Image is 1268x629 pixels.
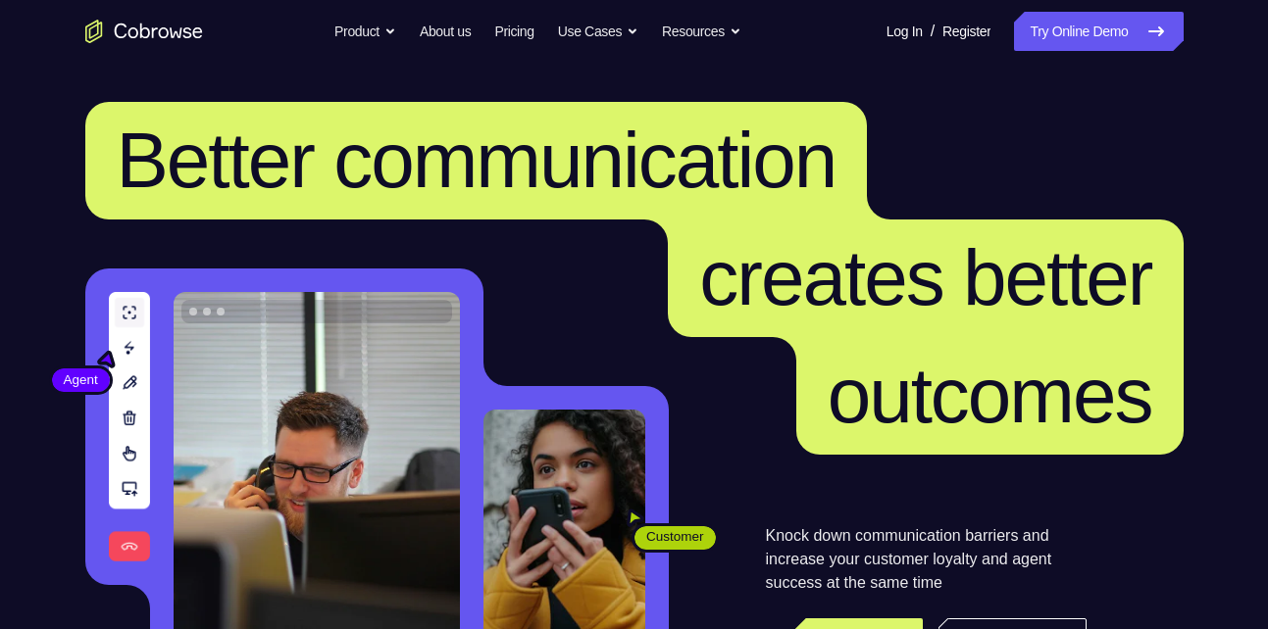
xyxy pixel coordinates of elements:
[558,12,638,51] button: Use Cases
[494,12,533,51] a: Pricing
[334,12,396,51] button: Product
[117,117,837,204] span: Better communication
[420,12,471,51] a: About us
[85,20,203,43] a: Go to the home page
[1014,12,1183,51] a: Try Online Demo
[699,234,1151,321] span: creates better
[766,524,1087,595] p: Knock down communication barriers and increase your customer loyalty and agent success at the sam...
[931,20,935,43] span: /
[828,352,1152,439] span: outcomes
[662,12,741,51] button: Resources
[887,12,923,51] a: Log In
[942,12,990,51] a: Register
